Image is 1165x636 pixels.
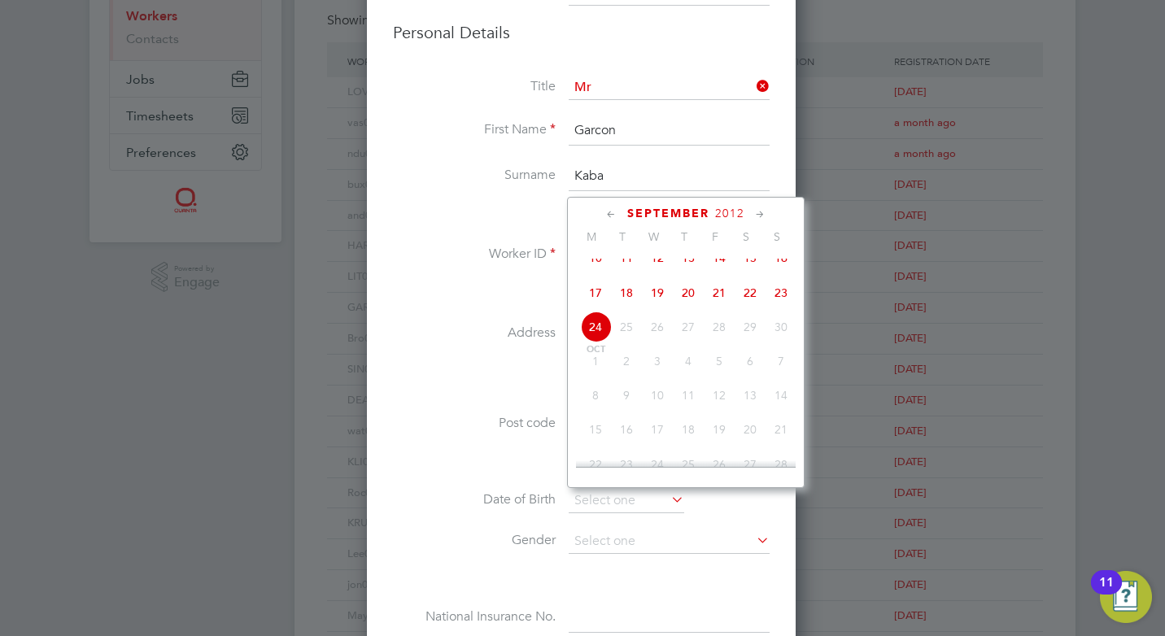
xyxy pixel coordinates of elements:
[580,449,611,480] span: 22
[673,311,704,342] span: 27
[393,608,556,625] label: National Insurance No.
[611,242,642,273] span: 11
[611,380,642,411] span: 9
[569,489,684,513] input: Select one
[673,277,704,308] span: 20
[611,449,642,480] span: 23
[642,414,673,445] span: 17
[580,380,611,411] span: 8
[627,207,709,220] span: September
[700,229,731,244] span: F
[766,346,796,377] span: 7
[393,491,556,508] label: Date of Birth
[766,242,796,273] span: 16
[735,380,766,411] span: 13
[393,121,556,138] label: First Name
[642,311,673,342] span: 26
[393,246,556,263] label: Worker ID
[673,346,704,377] span: 4
[673,242,704,273] span: 13
[735,277,766,308] span: 22
[766,311,796,342] span: 30
[766,277,796,308] span: 23
[642,380,673,411] span: 10
[580,277,611,308] span: 17
[761,229,792,244] span: S
[704,414,735,445] span: 19
[673,380,704,411] span: 11
[704,311,735,342] span: 28
[580,311,611,342] span: 24
[638,229,669,244] span: W
[704,242,735,273] span: 14
[393,415,556,432] label: Post code
[569,529,770,554] input: Select one
[642,346,673,377] span: 3
[704,346,735,377] span: 5
[580,346,611,354] span: Oct
[673,449,704,480] span: 25
[735,242,766,273] span: 15
[393,167,556,184] label: Surname
[642,277,673,308] span: 19
[393,532,556,549] label: Gender
[580,414,611,445] span: 15
[642,242,673,273] span: 12
[735,449,766,480] span: 27
[611,277,642,308] span: 18
[607,229,638,244] span: T
[580,346,611,377] span: 1
[704,380,735,411] span: 12
[393,78,556,95] label: Title
[731,229,761,244] span: S
[1100,571,1152,623] button: Open Resource Center, 11 new notifications
[735,414,766,445] span: 20
[715,207,744,220] span: 2012
[766,414,796,445] span: 21
[580,242,611,273] span: 10
[704,277,735,308] span: 21
[1099,582,1114,603] div: 11
[766,449,796,480] span: 28
[569,76,770,100] input: Select one
[735,346,766,377] span: 6
[393,22,770,43] h3: Personal Details
[611,414,642,445] span: 16
[735,311,766,342] span: 29
[611,311,642,342] span: 25
[673,414,704,445] span: 18
[669,229,700,244] span: T
[576,229,607,244] span: M
[704,449,735,480] span: 26
[642,449,673,480] span: 24
[766,380,796,411] span: 14
[611,346,642,377] span: 2
[393,325,556,342] label: Address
